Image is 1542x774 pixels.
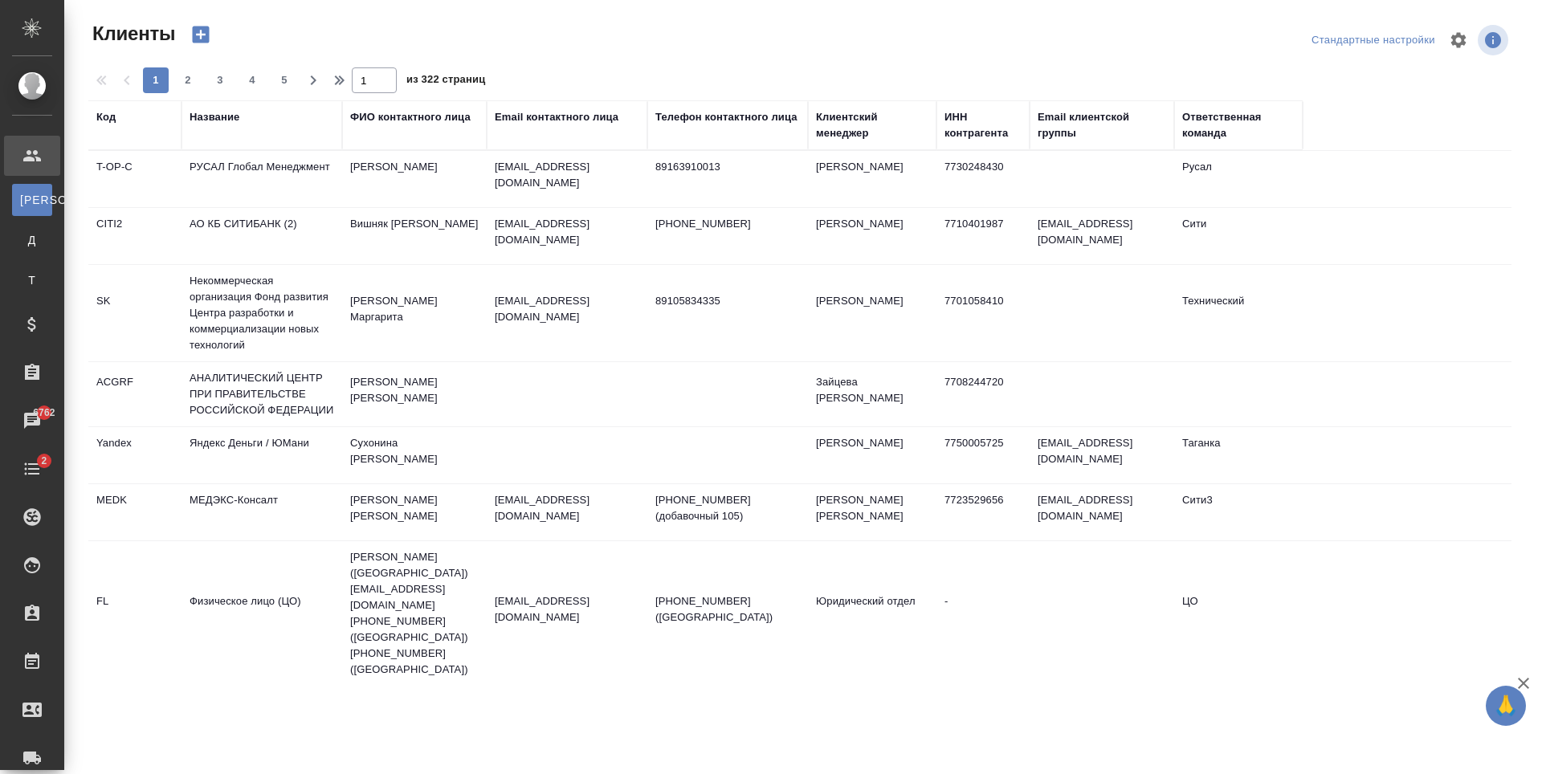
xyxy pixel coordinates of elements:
[808,366,936,422] td: Зайцева [PERSON_NAME]
[239,72,265,88] span: 4
[207,67,233,93] button: 3
[808,427,936,483] td: [PERSON_NAME]
[342,427,487,483] td: Сухонина [PERSON_NAME]
[406,70,485,93] span: из 322 страниц
[207,72,233,88] span: 3
[808,208,936,264] td: [PERSON_NAME]
[342,285,487,341] td: [PERSON_NAME] Маргарита
[182,484,342,540] td: МЕДЭКС-Консалт
[936,151,1030,207] td: 7730248430
[1038,109,1166,141] div: Email клиентской группы
[182,21,220,48] button: Создать
[342,151,487,207] td: [PERSON_NAME]
[655,216,800,232] p: [PHONE_NUMBER]
[12,184,52,216] a: [PERSON_NAME]
[655,593,800,625] p: [PHONE_NUMBER] ([GEOGRAPHIC_DATA])
[1439,21,1478,59] span: Настроить таблицу
[1174,585,1303,642] td: ЦО
[20,192,44,208] span: [PERSON_NAME]
[88,366,182,422] td: ACGRF
[816,109,928,141] div: Клиентский менеджер
[175,72,201,88] span: 2
[936,585,1030,642] td: -
[936,427,1030,483] td: 7750005725
[342,541,487,686] td: [PERSON_NAME] ([GEOGRAPHIC_DATA]) [EMAIL_ADDRESS][DOMAIN_NAME] [PHONE_NUMBER] ([GEOGRAPHIC_DATA])...
[88,585,182,642] td: FL
[88,151,182,207] td: T-OP-C
[182,208,342,264] td: АО КБ СИТИБАНК (2)
[190,109,239,125] div: Название
[1307,28,1439,53] div: split button
[1030,208,1174,264] td: [EMAIL_ADDRESS][DOMAIN_NAME]
[1030,427,1174,483] td: [EMAIL_ADDRESS][DOMAIN_NAME]
[182,427,342,483] td: Яндекс Деньги / ЮМани
[96,109,116,125] div: Код
[808,151,936,207] td: [PERSON_NAME]
[1030,484,1174,540] td: [EMAIL_ADDRESS][DOMAIN_NAME]
[4,401,60,441] a: 6762
[342,366,487,422] td: [PERSON_NAME] [PERSON_NAME]
[12,264,52,296] a: Т
[342,208,487,264] td: Вишняк [PERSON_NAME]
[20,272,44,288] span: Т
[936,366,1030,422] td: 7708244720
[495,492,639,524] p: [EMAIL_ADDRESS][DOMAIN_NAME]
[271,72,297,88] span: 5
[182,362,342,426] td: АНАЛИТИЧЕСКИЙ ЦЕНТР ПРИ ПРАВИТЕЛЬСТВЕ РОССИЙСКОЙ ФЕДЕРАЦИИ
[4,449,60,489] a: 2
[495,109,618,125] div: Email контактного лица
[182,585,342,642] td: Физическое лицо (ЦО)
[1478,25,1511,55] span: Посмотреть информацию
[88,285,182,341] td: SK
[31,453,56,469] span: 2
[23,405,64,421] span: 6762
[808,484,936,540] td: [PERSON_NAME] [PERSON_NAME]
[12,224,52,256] a: Д
[1486,686,1526,726] button: 🙏
[495,593,639,625] p: [EMAIL_ADDRESS][DOMAIN_NAME]
[175,67,201,93] button: 2
[655,492,800,524] p: [PHONE_NUMBER] (добавочный 105)
[1492,689,1520,723] span: 🙏
[182,151,342,207] td: РУСАЛ Глобал Менеджмент
[20,232,44,248] span: Д
[1174,285,1303,341] td: Технический
[271,67,297,93] button: 5
[1174,208,1303,264] td: Сити
[88,484,182,540] td: MEDK
[655,109,798,125] div: Телефон контактного лица
[1182,109,1295,141] div: Ответственная команда
[495,216,639,248] p: [EMAIL_ADDRESS][DOMAIN_NAME]
[342,484,487,540] td: [PERSON_NAME] [PERSON_NAME]
[1174,427,1303,483] td: Таганка
[88,208,182,264] td: CITI2
[936,285,1030,341] td: 7701058410
[88,427,182,483] td: Yandex
[936,208,1030,264] td: 7710401987
[655,293,800,309] p: 89105834335
[808,285,936,341] td: [PERSON_NAME]
[1174,484,1303,540] td: Сити3
[350,109,471,125] div: ФИО контактного лица
[182,265,342,361] td: Некоммерческая организация Фонд развития Центра разработки и коммерциализации новых технологий
[88,21,175,47] span: Клиенты
[936,484,1030,540] td: 7723529656
[239,67,265,93] button: 4
[944,109,1022,141] div: ИНН контрагента
[808,585,936,642] td: Юридический отдел
[495,293,639,325] p: [EMAIL_ADDRESS][DOMAIN_NAME]
[1174,151,1303,207] td: Русал
[655,159,800,175] p: 89163910013
[495,159,639,191] p: [EMAIL_ADDRESS][DOMAIN_NAME]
